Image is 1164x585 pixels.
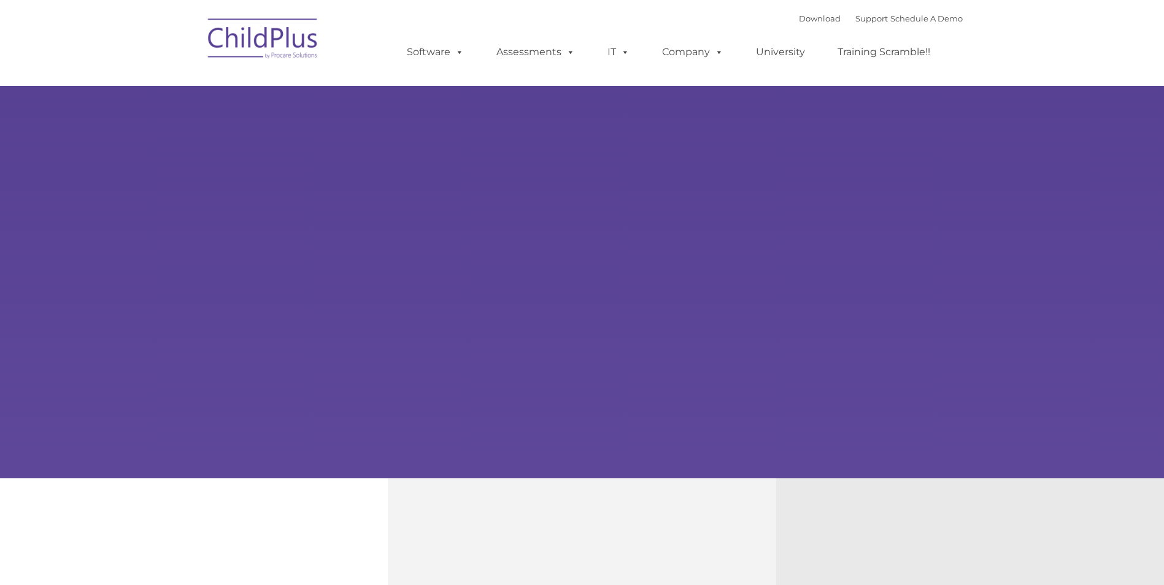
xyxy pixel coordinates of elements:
a: Schedule A Demo [890,13,963,23]
a: Download [799,13,841,23]
a: Company [650,40,736,64]
a: Assessments [484,40,587,64]
a: Support [855,13,888,23]
a: University [744,40,817,64]
a: Training Scramble!! [825,40,942,64]
a: Software [395,40,476,64]
img: ChildPlus by Procare Solutions [202,10,325,71]
font: | [799,13,963,23]
a: IT [595,40,642,64]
